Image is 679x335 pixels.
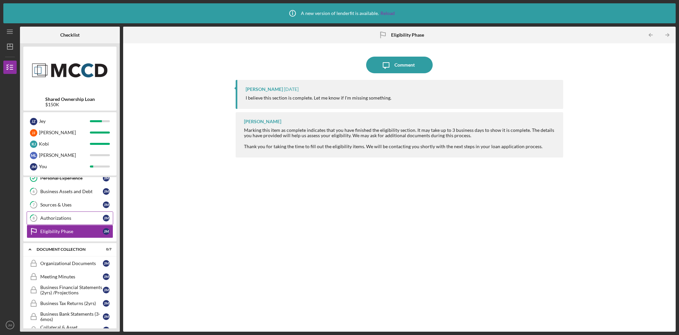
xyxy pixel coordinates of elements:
div: Kobi [39,138,90,150]
div: You [39,161,90,172]
a: 6Business Assets and DebtJM [27,185,113,198]
div: Business Financial Statements (2yrs) /Projections [40,285,103,295]
div: Meeting Minutes [40,274,103,279]
tspan: 7 [33,203,35,207]
div: J J [30,129,37,137]
div: Marking this item as complete indicates that you have finished the eligibility section. It may ta... [244,128,557,138]
div: Comment [394,57,415,73]
div: J M [103,300,110,307]
a: 7Sources & UsesJM [27,198,113,211]
div: Jey [39,116,90,127]
div: Document Collection [37,247,95,251]
div: [PERSON_NAME] [39,127,90,138]
div: A new version of lenderfit is available. [284,5,395,22]
a: Business Bank Statements (3-6mos)JM [27,310,113,323]
b: Checklist [60,32,80,38]
b: Shared Ownership Loan [45,97,95,102]
div: Business Bank Statements (3-6mos) [40,311,103,322]
button: JM [3,318,17,332]
a: Reload [380,11,395,16]
div: J M [103,201,110,208]
div: Authorizations [40,215,103,221]
tspan: 6 [33,189,35,194]
a: Organizational DocumentsJM [27,257,113,270]
time: 2025-03-26 16:19 [284,87,299,92]
div: Business Assets and Debt [40,189,103,194]
div: J M [103,175,110,181]
img: Product logo [23,50,116,90]
div: J M [103,260,110,267]
div: M L [30,152,37,159]
text: JM [8,323,12,327]
div: J M [103,273,110,280]
div: K J [30,141,37,148]
div: Organizational Documents [40,261,103,266]
div: Business Tax Returns (2yrs) [40,301,103,306]
div: [PERSON_NAME] [246,87,283,92]
a: Business Financial Statements (2yrs) /ProjectionsJM [27,283,113,297]
div: J M [30,163,37,170]
div: I believe this section is complete. Let me know if I'm missing something. [246,95,391,101]
b: Eligibility Phase [391,32,424,38]
a: 8AuthorizationsJM [27,211,113,225]
div: J M [103,327,110,333]
div: J M [103,313,110,320]
div: J M [103,188,110,195]
div: Thank you for taking the time to fill out the eligibility items. We will be contacting you shortl... [244,138,557,149]
div: J M [103,228,110,235]
div: 0 / 7 [100,247,112,251]
div: $150K [45,102,95,107]
div: J M [103,287,110,293]
tspan: 8 [33,216,35,220]
a: Personal ExperienceJM [27,171,113,185]
div: Eligibility Phase [40,229,103,234]
div: [PERSON_NAME] [39,150,90,161]
div: [PERSON_NAME] [244,119,281,124]
a: Eligibility PhaseJM [27,225,113,238]
div: J Z [30,118,37,125]
div: Sources & Uses [40,202,103,207]
div: Personal Experience [40,175,103,181]
div: J M [103,215,110,221]
a: Meeting MinutesJM [27,270,113,283]
button: Comment [366,57,433,73]
a: Business Tax Returns (2yrs)JM [27,297,113,310]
